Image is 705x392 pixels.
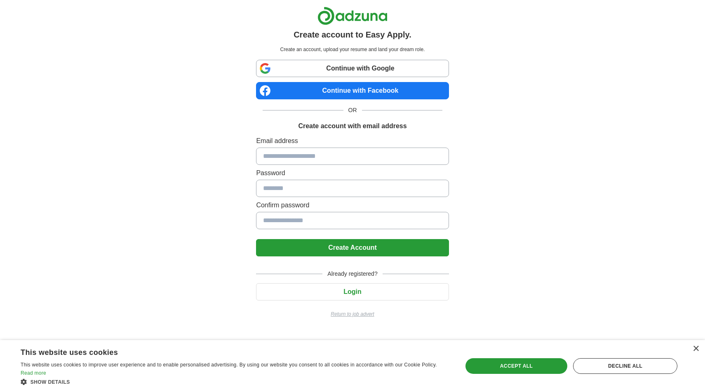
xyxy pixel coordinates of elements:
[343,106,362,115] span: OR
[693,346,699,352] div: Close
[256,288,449,295] a: Login
[256,283,449,300] button: Login
[298,121,407,131] h1: Create account with email address
[256,200,449,210] label: Confirm password
[256,82,449,99] a: Continue with Facebook
[258,46,447,53] p: Create an account, upload your resume and land your dream role.
[256,239,449,256] button: Create Account
[21,378,449,386] div: Show details
[31,379,70,385] span: Show details
[21,370,46,376] a: Read more, opens a new window
[21,362,437,368] span: This website uses cookies to improve user experience and to enable personalised advertising. By u...
[21,345,429,357] div: This website uses cookies
[256,310,449,318] a: Return to job advert
[322,270,382,278] span: Already registered?
[256,136,449,146] label: Email address
[317,7,388,25] img: Adzuna logo
[465,358,567,374] div: Accept all
[256,60,449,77] a: Continue with Google
[256,168,449,178] label: Password
[294,28,411,41] h1: Create account to Easy Apply.
[573,358,677,374] div: Decline all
